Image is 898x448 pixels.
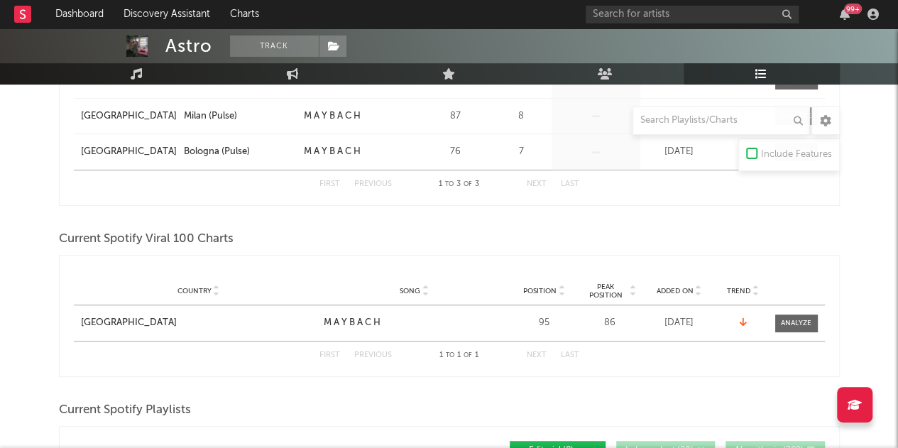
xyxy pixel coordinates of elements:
button: Last [561,351,579,359]
a: M A Y B A C H [304,109,417,124]
span: Current Spotify Playlists [59,402,191,419]
span: to [446,352,454,359]
button: Track [230,35,319,57]
input: Search Playlists/Charts [633,106,810,135]
div: [GEOGRAPHIC_DATA] [81,316,177,330]
button: Next [527,180,547,188]
div: 7 [495,145,548,159]
a: [GEOGRAPHIC_DATA] [81,109,177,124]
button: Last [561,180,579,188]
a: Bologna (Pulse) [184,145,297,159]
a: [GEOGRAPHIC_DATA] [81,316,317,330]
span: Added On [657,287,694,295]
div: Bologna (Pulse) [184,145,250,159]
div: M A Y B A C H [304,109,361,124]
span: Current Spotify Viral 100 Charts [59,231,234,248]
button: Previous [354,351,392,359]
span: Country [177,287,212,295]
a: Milan (Pulse) [184,109,297,124]
div: Milan (Pulse) [184,109,237,124]
div: 86 [584,316,637,330]
div: 8 [495,109,548,124]
button: 99+ [840,9,850,20]
div: 1 3 3 [420,176,498,193]
span: Song [400,287,420,295]
span: of [464,181,472,187]
button: Previous [354,180,392,188]
span: of [464,352,472,359]
div: Astro [165,35,212,57]
a: [GEOGRAPHIC_DATA] [81,145,177,159]
div: M A Y B A C H [324,316,380,330]
button: First [319,351,340,359]
div: Include Features [761,146,832,163]
span: Trend [727,287,750,295]
span: to [445,181,454,187]
a: M A Y B A C H [304,145,417,159]
div: 76 [424,145,488,159]
div: 95 [513,316,576,330]
span: Position [523,287,557,295]
div: 99 + [844,4,862,14]
div: [DATE] [644,316,715,330]
div: M A Y B A C H [304,145,361,159]
span: Peak Position [584,283,628,300]
div: 87 [424,109,488,124]
button: First [319,180,340,188]
div: 1 1 1 [420,347,498,364]
a: M A Y B A C H [324,316,505,330]
div: [DATE] [644,145,715,159]
input: Search for artists [586,6,799,23]
button: Next [527,351,547,359]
